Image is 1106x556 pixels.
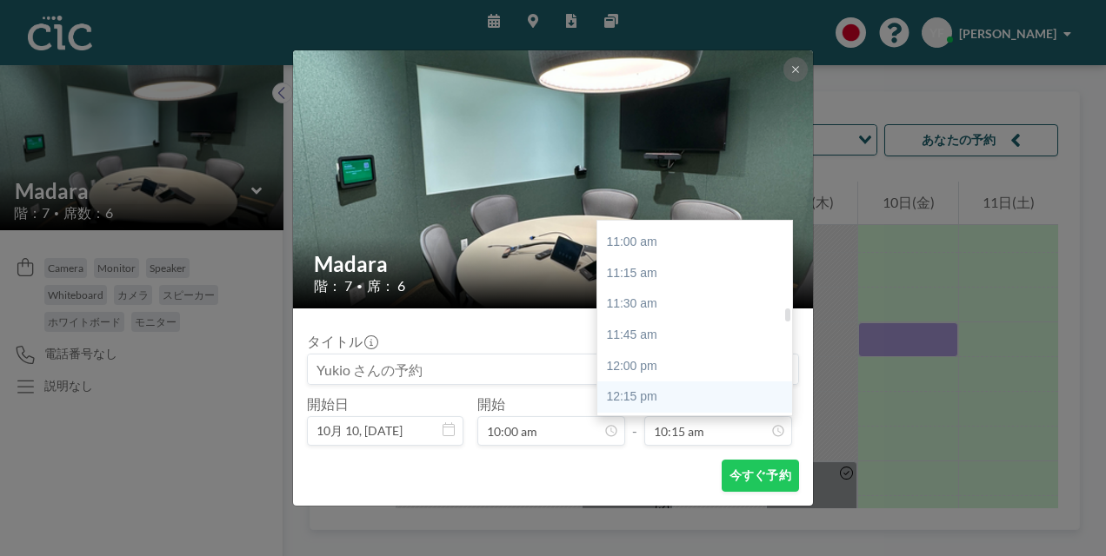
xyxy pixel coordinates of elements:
span: • [356,280,363,293]
label: タイトル [307,333,376,350]
label: 開始日 [307,395,349,413]
span: 階： 7 [314,277,352,295]
button: 今すぐ予約 [722,460,799,492]
div: 11:30 am [597,288,801,320]
label: 開始 [477,395,505,413]
span: - [632,401,637,440]
h2: Madara [314,251,794,277]
div: 11:15 am [597,258,801,289]
div: 12:00 pm [597,351,801,382]
span: 席： 6 [367,277,405,295]
div: 11:45 am [597,320,801,351]
div: 12:15 pm [597,381,801,413]
div: 12:30 pm [597,413,801,444]
input: Yukio さんの予約 [308,354,798,384]
div: 11:00 am [597,227,801,258]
